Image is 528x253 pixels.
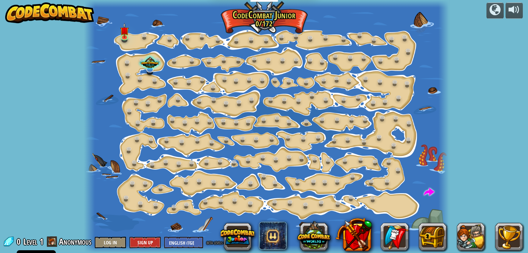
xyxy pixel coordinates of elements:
[120,23,129,38] img: level-banner-unstarted.png
[505,2,523,19] button: Adjust volume
[17,236,23,247] span: 0
[207,239,228,246] span: beta levels on
[59,236,91,247] span: Anonymous
[95,237,126,248] button: Log In
[40,236,43,247] span: 1
[486,2,504,19] button: Campaigns
[5,2,94,23] img: CodeCombat - Learn how to code by playing a game
[129,237,161,248] button: Sign Up
[23,236,37,247] span: Level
